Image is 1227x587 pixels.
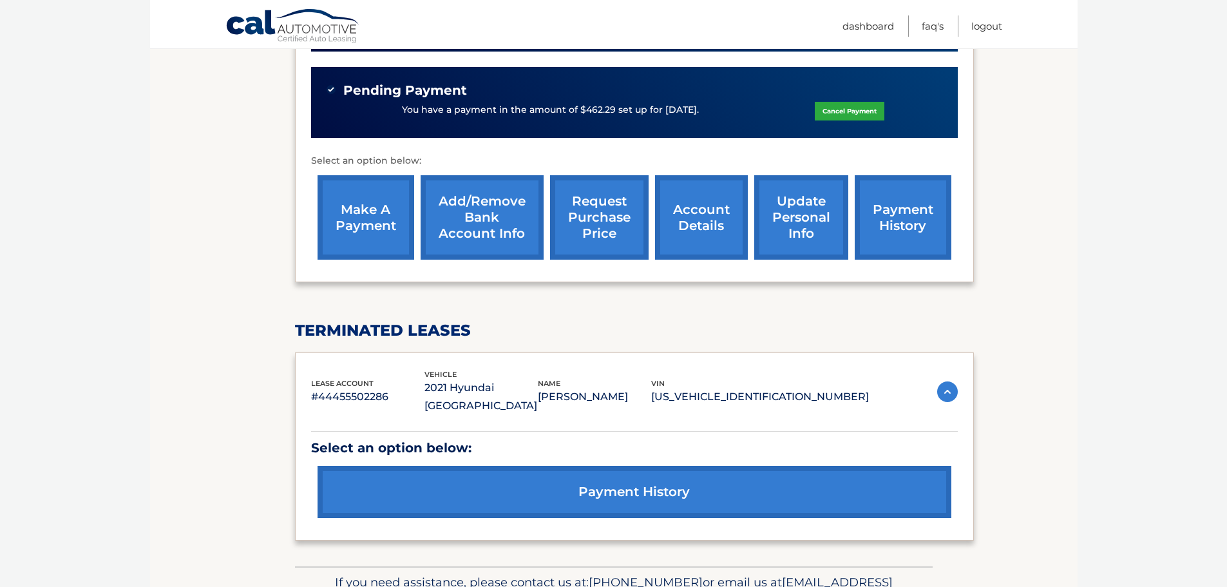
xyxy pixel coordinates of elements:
[402,103,699,117] p: You have a payment in the amount of $462.29 set up for [DATE].
[754,175,848,260] a: update personal info
[651,379,665,388] span: vin
[855,175,951,260] a: payment history
[655,175,748,260] a: account details
[550,175,649,260] a: request purchase price
[421,175,544,260] a: Add/Remove bank account info
[424,379,538,415] p: 2021 Hyundai [GEOGRAPHIC_DATA]
[424,370,457,379] span: vehicle
[922,15,944,37] a: FAQ's
[311,388,424,406] p: #44455502286
[311,153,958,169] p: Select an option below:
[327,85,336,94] img: check-green.svg
[651,388,869,406] p: [US_VEHICLE_IDENTIFICATION_NUMBER]
[295,321,974,340] h2: terminated leases
[815,102,884,120] a: Cancel Payment
[343,82,467,99] span: Pending Payment
[842,15,894,37] a: Dashboard
[311,437,958,459] p: Select an option below:
[538,388,651,406] p: [PERSON_NAME]
[538,379,560,388] span: name
[318,175,414,260] a: make a payment
[937,381,958,402] img: accordion-active.svg
[225,8,361,46] a: Cal Automotive
[971,15,1002,37] a: Logout
[311,379,374,388] span: lease account
[318,466,951,518] a: payment history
